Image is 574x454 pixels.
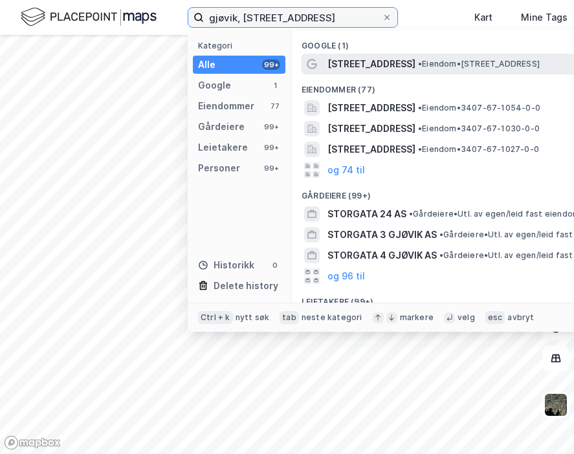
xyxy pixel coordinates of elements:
[418,103,422,113] span: •
[521,10,568,25] div: Mine Tags
[204,8,382,27] input: Søk på adresse, matrikkel, gårdeiere, leietakere eller personer
[439,250,443,260] span: •
[418,103,540,113] span: Eiendom • 3407-67-1054-0-0
[262,59,280,70] div: 99+
[327,248,437,263] span: STORGATA 4 GJØVIK AS
[327,162,365,178] button: og 74 til
[509,392,574,454] iframe: Chat Widget
[327,100,415,116] span: [STREET_ADDRESS]
[302,312,362,323] div: neste kategori
[409,209,413,219] span: •
[270,101,280,111] div: 77
[418,124,540,134] span: Eiendom • 3407-67-1030-0-0
[418,59,540,69] span: Eiendom • [STREET_ADDRESS]
[198,311,233,324] div: Ctrl + k
[198,98,254,114] div: Eiendommer
[327,268,365,284] button: og 96 til
[198,140,248,155] div: Leietakere
[327,121,415,136] span: [STREET_ADDRESS]
[262,142,280,153] div: 99+
[262,163,280,173] div: 99+
[198,160,240,176] div: Personer
[327,142,415,157] span: [STREET_ADDRESS]
[485,311,505,324] div: esc
[198,57,215,72] div: Alle
[214,278,278,294] div: Delete history
[327,56,415,72] span: [STREET_ADDRESS]
[400,312,434,323] div: markere
[4,435,61,450] a: Mapbox homepage
[327,227,437,243] span: STORGATA 3 GJØVIK AS
[439,230,443,239] span: •
[418,124,422,133] span: •
[507,312,534,323] div: avbryt
[280,311,299,324] div: tab
[198,257,254,273] div: Historikk
[418,59,422,69] span: •
[418,144,422,154] span: •
[236,312,270,323] div: nytt søk
[418,144,539,155] span: Eiendom • 3407-67-1027-0-0
[198,119,245,135] div: Gårdeiere
[458,312,475,323] div: velg
[198,41,285,50] div: Kategori
[270,260,280,270] div: 0
[198,78,231,93] div: Google
[21,6,157,28] img: logo.f888ab2527a4732fd821a326f86c7f29.svg
[270,80,280,91] div: 1
[474,10,492,25] div: Kart
[327,206,406,222] span: STORGATA 24 AS
[262,122,280,132] div: 99+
